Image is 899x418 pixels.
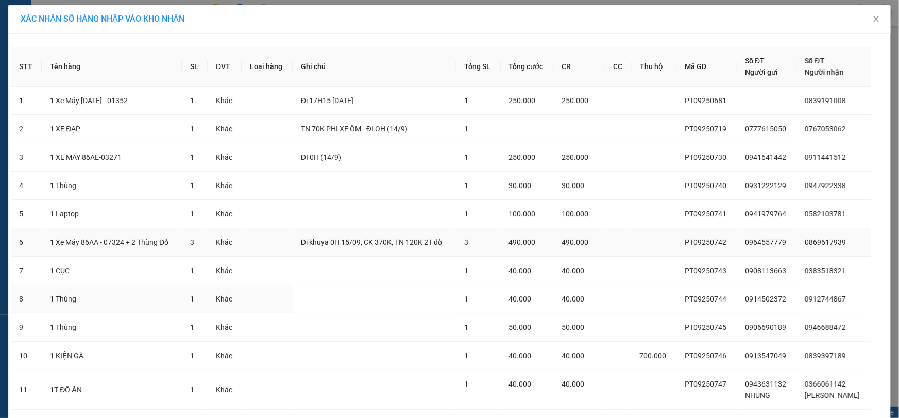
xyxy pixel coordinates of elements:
span: PT09250744 [685,295,726,303]
span: 1 [190,125,194,133]
span: [PERSON_NAME] [805,391,860,399]
span: 0941641442 [745,153,786,161]
span: Đi khuya 0H 15/09, CK 370K, TN 120K 2T đồ [301,238,442,246]
span: Người gửi [745,68,778,76]
span: Lấy: [4,46,20,56]
span: 1 [190,295,194,303]
th: Tên hàng [42,47,182,87]
td: 1 Thùng [42,285,182,313]
span: TN 70K PHI XE ÔM - ĐI OH (14/9) [301,125,408,133]
span: 1 [190,181,194,190]
span: 0912744867 [805,295,846,303]
span: 0946688472 [805,323,846,331]
span: 1 [190,210,194,218]
th: Ghi chú [293,47,456,87]
span: PT09250740 [685,181,726,190]
span: 1 [190,266,194,275]
p: Nhận: [98,6,191,27]
span: 0869617939 [805,238,846,246]
td: 8 [11,285,42,313]
span: 1 [190,153,194,161]
td: 1 KIỆN GÀ [42,342,182,370]
span: 0767053062 [805,125,846,133]
span: 1 [464,210,468,218]
td: 11 [11,370,42,410]
span: 50.000 [509,323,532,331]
span: 100.000 [509,210,536,218]
span: PT09250743 [685,266,726,275]
span: 1 [464,323,468,331]
td: 1T ĐỒ ĂN [42,370,182,410]
span: 1 [464,96,468,105]
p: Gửi: [4,9,96,32]
td: 4 [11,172,42,200]
td: 10 [11,342,42,370]
span: 490.000 [509,238,536,246]
td: 1 CỤC [42,257,182,285]
span: Giao: [98,49,117,59]
td: Khác [208,115,242,143]
span: 1 [464,266,468,275]
span: 490.000 [562,238,588,246]
span: 0383518321 [805,266,846,275]
span: 1 [190,386,194,394]
span: 0943631132 [745,380,786,388]
span: 40.000 [509,352,532,360]
span: PT09250741 [685,210,726,218]
span: PT09250742 [685,238,726,246]
span: 40.000 [562,266,584,275]
th: Tổng cước [501,47,554,87]
th: ĐVT [208,47,242,87]
span: 0 [39,75,44,86]
span: 0799702066 [4,34,61,45]
button: Close [862,5,891,34]
td: 5 [11,200,42,228]
span: 40.000 [509,295,532,303]
td: Khác [208,285,242,313]
th: STT [11,47,42,87]
td: 1 Thùng [42,313,182,342]
span: Trạm [GEOGRAPHIC_DATA] [4,9,96,32]
span: ĐI 0H (14/9) [301,153,341,161]
td: 1 XE MÁY 86AE-03271 [42,143,182,172]
span: 0906690189 [745,323,786,331]
span: 0582103781 [805,210,846,218]
td: 3 [11,143,42,172]
span: 0 [122,75,127,86]
span: PT09250747 [685,380,726,388]
span: 0366061142 [805,380,846,388]
th: Loại hàng [242,47,293,87]
span: 0908113663 [745,266,786,275]
td: Khác [208,87,242,115]
td: 1 [11,87,42,115]
span: Đi 17H15 [DATE] [301,96,353,105]
span: 0941979764 [745,210,786,218]
span: 50.000 [562,323,584,331]
span: Người nhận [805,68,844,76]
span: 1 [464,153,468,161]
th: CR [553,47,605,87]
span: Số ĐT [805,57,824,65]
span: 0931222129 [745,181,786,190]
td: 1 Xe Máy 86AA - 07324 + 2 Thùng Đồ [42,228,182,257]
span: 0964557779 [745,238,786,246]
span: 1 [464,295,468,303]
span: 1 [464,380,468,388]
span: close [872,15,880,23]
th: Thu hộ [632,47,676,87]
td: 1 XE ĐẠP [42,115,182,143]
span: XÁC NHẬN SỐ HÀNG NHẬP VÀO KHO NHẬN [21,14,184,24]
span: Số ĐT [745,57,765,65]
span: 1 [464,352,468,360]
span: 0703252209 [98,28,191,48]
span: PT09250746 [685,352,726,360]
td: 6 [11,228,42,257]
span: 40.000 [509,380,532,388]
span: 250.000 [509,96,536,105]
td: Khác [208,313,242,342]
td: 1 Xe Máy [DATE] - 01352 [42,87,182,115]
span: 0914502372 [745,295,786,303]
span: 0839191008 [805,96,846,105]
span: 30.000 [509,181,532,190]
th: CC [605,47,632,87]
